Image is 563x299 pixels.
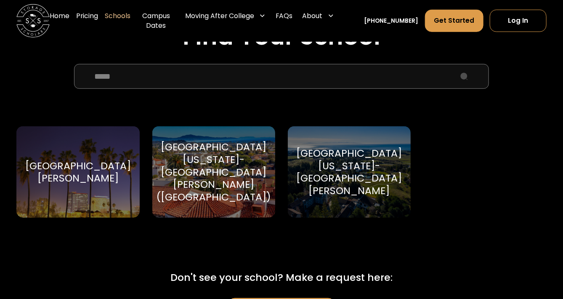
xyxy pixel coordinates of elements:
div: Moving After College [185,11,254,21]
h2: Find Your School [16,23,546,51]
a: Go to selected school [288,126,411,218]
div: About [303,11,323,21]
a: Campus Dates [137,4,175,37]
a: Go to selected school [152,126,276,218]
div: [GEOGRAPHIC_DATA][US_STATE]-[GEOGRAPHIC_DATA][PERSON_NAME] ([GEOGRAPHIC_DATA]) [156,141,271,203]
a: Home [50,4,69,37]
a: Go to selected school [16,126,140,218]
form: School Select Form [16,64,546,237]
a: [PHONE_NUMBER] [364,16,418,25]
img: Storage Scholars main logo [16,4,50,37]
a: Get Started [425,10,483,32]
a: home [16,4,50,37]
div: [GEOGRAPHIC_DATA][PERSON_NAME] [25,160,131,184]
a: Log In [490,10,546,32]
a: Pricing [76,4,98,37]
a: FAQs [276,4,292,37]
div: About [299,4,337,27]
div: Don't see your school? Make a request here: [170,270,393,285]
div: Moving After College [182,4,269,27]
a: Schools [105,4,130,37]
div: [GEOGRAPHIC_DATA][US_STATE]-[GEOGRAPHIC_DATA][PERSON_NAME] [297,147,402,197]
